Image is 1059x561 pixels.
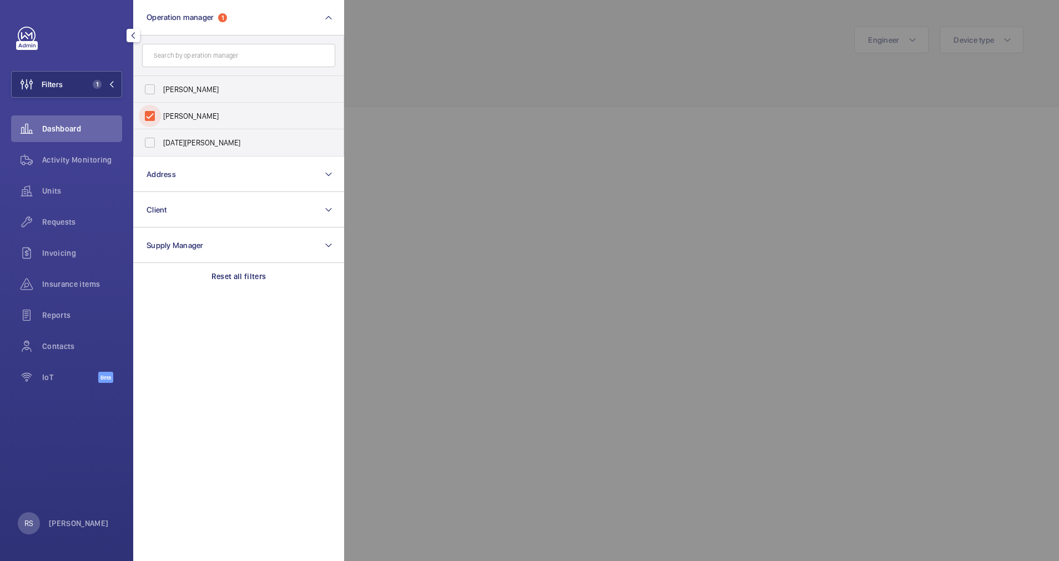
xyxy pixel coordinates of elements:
[42,247,122,259] span: Invoicing
[24,518,33,529] p: RS
[42,372,98,383] span: IoT
[42,216,122,228] span: Requests
[42,279,122,290] span: Insurance items
[49,518,109,529] p: [PERSON_NAME]
[42,341,122,352] span: Contacts
[42,123,122,134] span: Dashboard
[93,80,102,89] span: 1
[42,154,122,165] span: Activity Monitoring
[42,310,122,321] span: Reports
[11,71,122,98] button: Filters1
[42,79,63,90] span: Filters
[42,185,122,196] span: Units
[98,372,113,383] span: Beta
